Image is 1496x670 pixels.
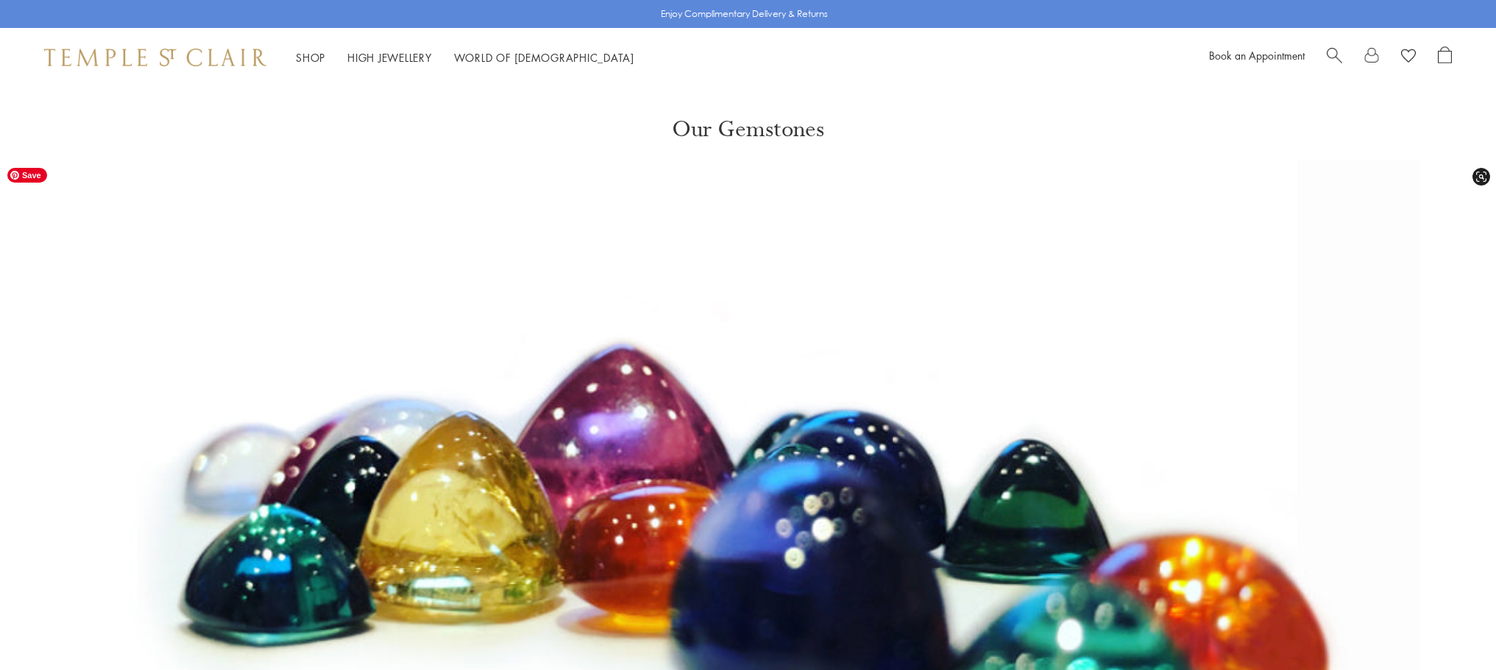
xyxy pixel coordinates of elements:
[661,7,828,21] p: Enjoy Complimentary Delivery & Returns
[296,49,634,67] nav: Main navigation
[296,50,325,65] a: ShopShop
[1209,48,1305,63] a: Book an Appointment
[672,87,824,143] h1: Our Gemstones
[1327,46,1342,68] a: Search
[7,168,47,183] span: Save
[347,50,432,65] a: High JewelleryHigh Jewellery
[454,50,634,65] a: World of [DEMOGRAPHIC_DATA]World of [DEMOGRAPHIC_DATA]
[1401,46,1416,68] a: View Wishlist
[1438,46,1452,68] a: Open Shopping Bag
[1422,601,1481,655] iframe: Gorgias live chat messenger
[44,49,266,66] img: Temple St. Clair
